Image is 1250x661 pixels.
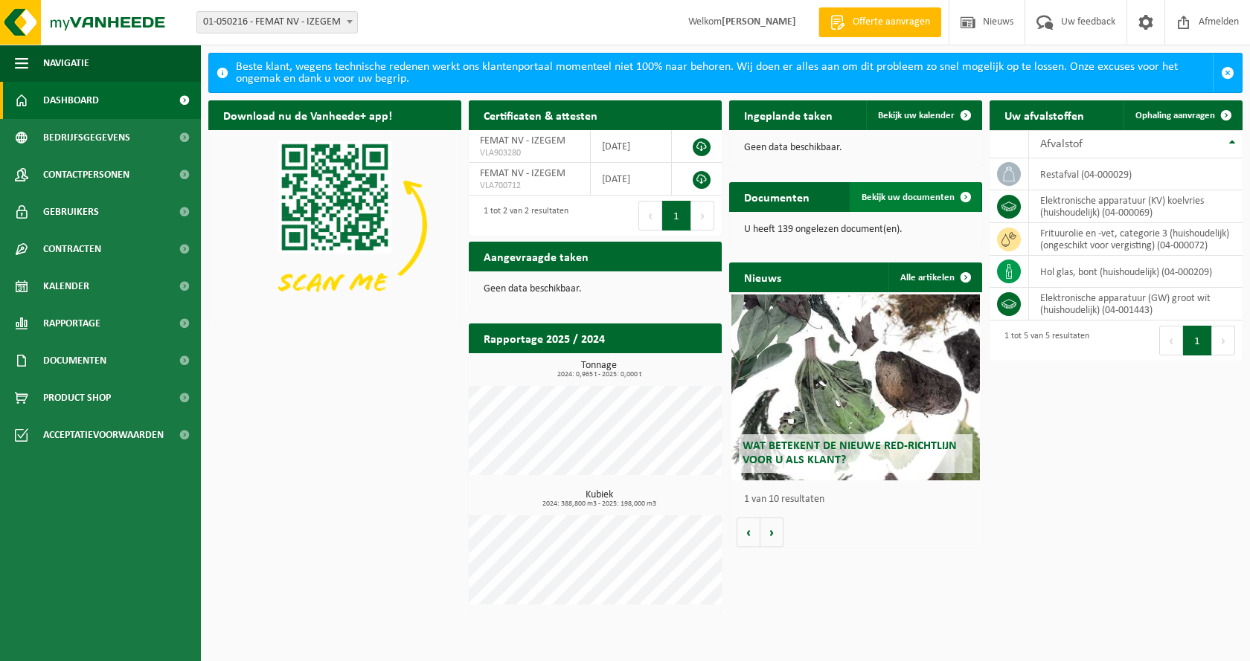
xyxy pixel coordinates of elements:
h3: Kubiek [476,490,722,508]
span: Gebruikers [43,193,99,230]
span: Bedrijfsgegevens [43,119,130,156]
span: Wat betekent de nieuwe RED-richtlijn voor u als klant? [743,440,957,466]
span: Contactpersonen [43,156,129,193]
span: Acceptatievoorwaarden [43,416,164,454]
a: Alle artikelen [888,262,981,292]
span: Kalender [43,268,89,305]
p: U heeft 139 ongelezen document(en). [744,225,967,235]
button: Volgende [760,517,783,547]
button: Vorige [737,517,760,547]
span: FEMAT NV - IZEGEM [480,135,565,146]
img: Download de VHEPlus App [208,130,461,320]
span: Afvalstof [1040,138,1083,150]
a: Wat betekent de nieuwe RED-richtlijn voor u als klant? [731,294,979,480]
td: frituurolie en -vet, categorie 3 (huishoudelijk) (ongeschikt voor vergisting) (04-000072) [1029,223,1243,256]
a: Bekijk uw kalender [866,100,981,130]
span: Dashboard [43,82,99,119]
h2: Download nu de Vanheede+ app! [208,100,407,129]
h2: Nieuws [729,262,796,291]
a: Offerte aanvragen [818,7,941,37]
span: Contracten [43,230,101,268]
span: 2024: 0,965 t - 2025: 0,000 t [476,371,722,378]
h2: Documenten [729,182,824,211]
span: 2024: 388,800 m3 - 2025: 198,000 m3 [476,500,722,508]
span: FEMAT NV - IZEGEM [480,168,565,179]
h2: Rapportage 2025 / 2024 [469,323,620,352]
button: Previous [638,201,662,230]
span: 01-050216 - FEMAT NV - IZEGEM [196,11,358,33]
button: 1 [662,201,691,230]
td: elektronische apparatuur (GW) groot wit (huishoudelijk) (04-001443) [1029,288,1243,320]
h2: Certificaten & attesten [469,100,612,129]
div: 1 tot 5 van 5 resultaten [997,324,1089,357]
p: Geen data beschikbaar. [744,143,967,153]
h3: Tonnage [476,361,722,378]
h2: Ingeplande taken [729,100,847,129]
span: Bekijk uw documenten [862,193,955,202]
span: Offerte aanvragen [849,15,934,30]
span: Ophaling aanvragen [1135,111,1215,120]
td: [DATE] [591,163,672,196]
td: restafval (04-000029) [1029,158,1243,190]
span: VLA903280 [480,147,579,159]
button: Previous [1159,326,1183,355]
strong: [PERSON_NAME] [722,16,796,28]
button: Next [1212,326,1235,355]
span: VLA700712 [480,180,579,192]
div: Beste klant, wegens technische redenen werkt ons klantenportaal momenteel niet 100% naar behoren.... [236,54,1213,92]
span: Navigatie [43,45,89,82]
span: Documenten [43,342,106,379]
a: Ophaling aanvragen [1124,100,1241,130]
span: Product Shop [43,379,111,416]
div: 1 tot 2 van 2 resultaten [476,199,568,232]
button: Next [691,201,714,230]
td: [DATE] [591,130,672,163]
span: 01-050216 - FEMAT NV - IZEGEM [197,12,357,33]
td: elektronische apparatuur (KV) koelvries (huishoudelijk) (04-000069) [1029,190,1243,223]
a: Bekijk rapportage [611,352,720,382]
span: Rapportage [43,305,100,342]
a: Bekijk uw documenten [850,182,981,212]
h2: Aangevraagde taken [469,242,603,271]
p: Geen data beschikbaar. [484,284,707,294]
h2: Uw afvalstoffen [990,100,1099,129]
button: 1 [1183,326,1212,355]
p: 1 van 10 resultaten [744,494,975,505]
span: Bekijk uw kalender [878,111,955,120]
td: hol glas, bont (huishoudelijk) (04-000209) [1029,256,1243,288]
